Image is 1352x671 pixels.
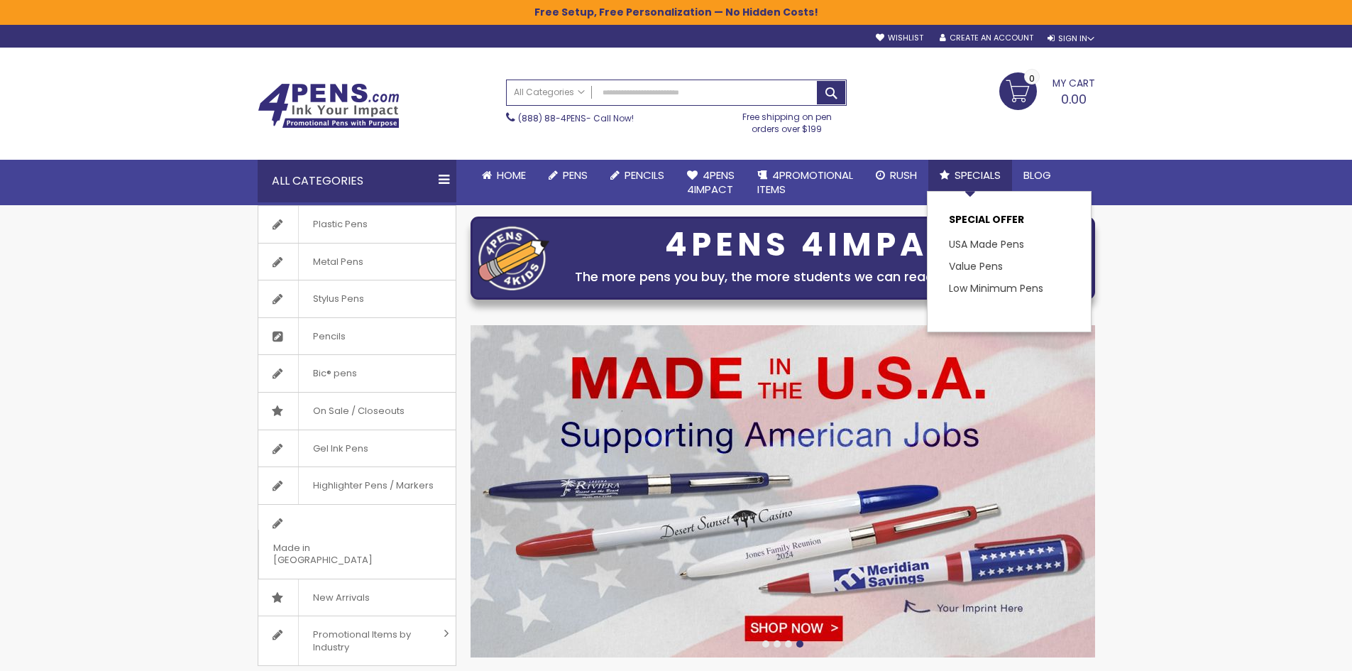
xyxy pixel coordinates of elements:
a: Specials [928,160,1012,191]
span: 0.00 [1061,90,1087,108]
span: On Sale / Closeouts [298,393,419,430]
span: - Call Now! [518,112,634,124]
span: Pens [563,168,588,182]
a: 4Pens4impact [676,160,746,206]
a: Home [471,160,537,191]
div: All Categories [258,160,456,202]
a: Value Pens [949,259,1003,273]
span: Rush [890,168,917,182]
span: Home [497,168,526,182]
a: Stylus Pens [258,280,456,317]
a: 0.00 0 [999,72,1095,108]
span: Promotional Items by Industry [298,616,439,665]
span: Made in [GEOGRAPHIC_DATA] [258,530,420,579]
a: Pencils [258,318,456,355]
span: 0 [1029,72,1035,85]
span: Stylus Pens [298,280,378,317]
span: Blog [1023,168,1051,182]
a: Metal Pens [258,244,456,280]
a: On Sale / Closeouts [258,393,456,430]
a: Made in [GEOGRAPHIC_DATA] [258,505,456,579]
span: Plastic Pens [298,206,382,243]
a: Pens [537,160,599,191]
a: Rush [864,160,928,191]
span: Pencils [625,168,664,182]
a: Create an Account [940,33,1033,43]
span: Specials [955,168,1001,182]
a: New Arrivals [258,579,456,616]
a: 4PROMOTIONALITEMS [746,160,864,206]
span: 4Pens 4impact [687,168,735,197]
img: four_pen_logo.png [478,226,549,290]
span: Gel Ink Pens [298,430,383,467]
span: 4PROMOTIONAL ITEMS [757,168,853,197]
a: Plastic Pens [258,206,456,243]
a: Bic® pens [258,355,456,392]
p: SPECIAL OFFER [949,213,1070,234]
a: Pencils [599,160,676,191]
a: All Categories [507,80,592,104]
span: New Arrivals [298,579,384,616]
iframe: Google Customer Reviews [1235,633,1352,671]
img: 4Pens Custom Pens and Promotional Products [258,83,400,129]
a: Highlighter Pens / Markers [258,467,456,504]
div: Sign In [1048,33,1094,44]
div: 4PENS 4IMPACT [556,230,1087,260]
a: USA Made Pens [949,237,1024,251]
a: Blog [1012,160,1062,191]
span: Metal Pens [298,244,378,280]
a: (888) 88-4PENS [518,112,586,124]
span: Bic® pens [298,355,371,392]
img: /custom-pens/usa-made-pens.html [471,325,1095,658]
a: Gel Ink Pens [258,430,456,467]
div: The more pens you buy, the more students we can reach. [556,267,1087,287]
span: Highlighter Pens / Markers [298,467,448,504]
span: Pencils [298,318,360,355]
div: Free shipping on pen orders over $199 [727,106,847,134]
a: Wishlist [876,33,923,43]
a: Promotional Items by Industry [258,616,456,665]
span: All Categories [514,87,585,98]
a: Low Minimum Pens [949,281,1043,295]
